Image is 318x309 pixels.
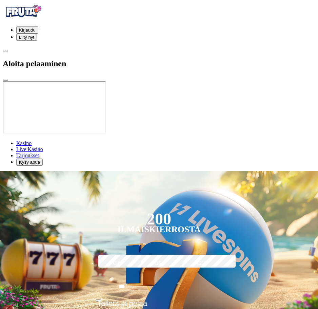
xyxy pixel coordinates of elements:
label: €250 [182,254,222,273]
img: Fruta [3,3,43,20]
span: Tarjoukset [16,152,39,158]
div: 200 [147,215,171,223]
h2: Aloita pelaaminen [3,59,315,68]
div: Ilmaiskierrosta [117,225,201,234]
span: Liity nyt [19,35,34,40]
span: € [177,281,179,287]
a: gift-inverted iconTarjoukset [16,152,39,158]
button: Kirjaudu [16,26,38,34]
button: chevron-left icon [3,50,8,52]
a: Fruta [3,15,43,21]
a: poker-chip iconLive Kasino [16,146,43,152]
button: close [3,79,8,81]
span: Kirjaudu [19,28,36,33]
label: €50 [97,254,137,273]
button: Liity nyt [16,34,37,41]
span: € [101,297,103,301]
span: Kysy apua [19,160,40,165]
a: diamond iconKasino [16,140,32,146]
button: headphones iconKysy apua [16,159,43,166]
span: Live Kasino [16,146,43,152]
span: Kasino [16,140,32,146]
label: €150 [139,254,179,273]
